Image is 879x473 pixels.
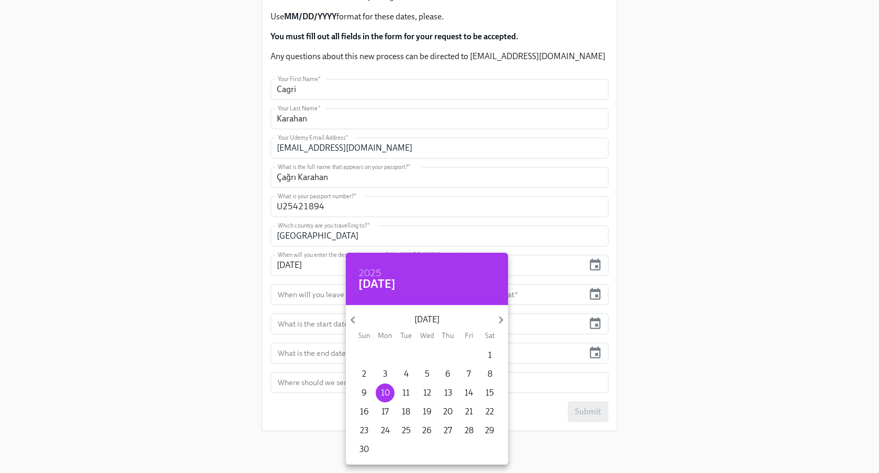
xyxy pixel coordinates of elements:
[397,402,415,421] button: 18
[360,314,493,325] p: [DATE]
[402,425,411,436] p: 25
[486,387,494,399] p: 15
[459,365,478,384] button: 7
[397,421,415,440] button: 25
[381,425,390,436] p: 24
[418,365,436,384] button: 5
[355,440,374,459] button: 30
[465,406,473,418] p: 21
[480,402,499,421] button: 22
[438,331,457,341] span: Thu
[423,387,431,399] p: 12
[480,365,499,384] button: 8
[438,365,457,384] button: 6
[488,368,492,380] p: 8
[425,368,430,380] p: 5
[486,406,494,418] p: 22
[459,384,478,402] button: 14
[444,387,452,399] p: 13
[383,368,387,380] p: 3
[358,276,396,292] h4: [DATE]
[418,421,436,440] button: 26
[418,402,436,421] button: 19
[459,421,478,440] button: 28
[360,406,369,418] p: 16
[362,368,366,380] p: 2
[480,421,499,440] button: 29
[445,368,450,380] p: 6
[376,365,395,384] button: 3
[438,384,457,402] button: 13
[355,365,374,384] button: 2
[459,331,478,341] span: Fri
[381,387,390,399] p: 10
[358,268,381,279] button: 2025
[418,384,436,402] button: 12
[358,279,396,289] button: [DATE]
[443,406,453,418] p: 20
[358,265,381,282] h6: 2025
[397,384,415,402] button: 11
[355,331,374,341] span: Sun
[467,368,471,380] p: 7
[402,387,410,399] p: 11
[404,368,409,380] p: 4
[355,421,374,440] button: 23
[397,331,415,341] span: Tue
[376,384,395,402] button: 10
[423,406,432,418] p: 19
[422,425,432,436] p: 26
[359,444,369,455] p: 30
[381,406,389,418] p: 17
[465,425,474,436] p: 28
[459,402,478,421] button: 21
[480,384,499,402] button: 15
[355,384,374,402] button: 9
[465,387,473,399] p: 14
[355,402,374,421] button: 16
[376,421,395,440] button: 24
[485,425,494,436] p: 29
[360,425,368,436] p: 23
[402,406,410,418] p: 18
[480,331,499,341] span: Sat
[397,365,415,384] button: 4
[362,387,367,399] p: 9
[438,402,457,421] button: 20
[376,402,395,421] button: 17
[418,331,436,341] span: Wed
[438,421,457,440] button: 27
[376,331,395,341] span: Mon
[444,425,452,436] p: 27
[488,350,492,361] p: 1
[480,346,499,365] button: 1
